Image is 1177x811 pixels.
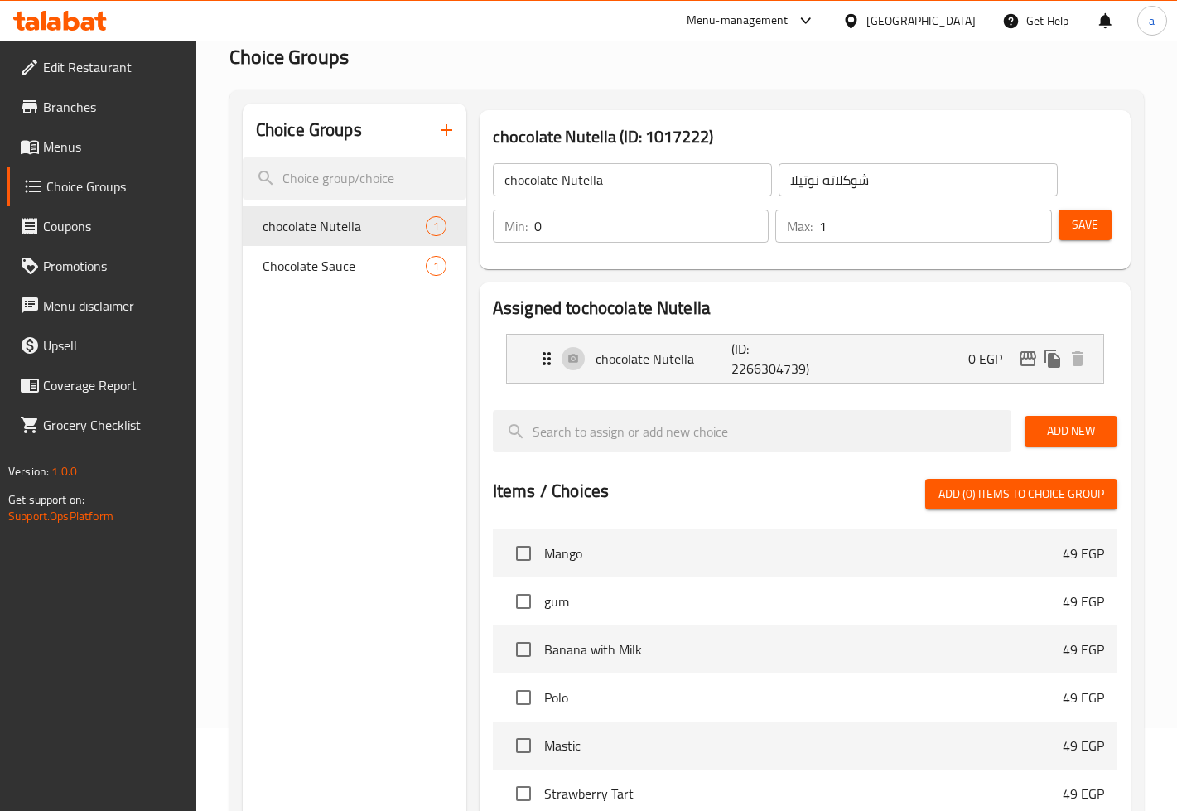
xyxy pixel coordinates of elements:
p: 49 EGP [1063,688,1104,707]
span: Select choice [506,632,541,667]
span: 1.0.0 [51,461,77,482]
span: Strawberry Tart [544,784,1063,804]
button: duplicate [1040,346,1065,371]
p: 49 EGP [1063,784,1104,804]
span: Grocery Checklist [43,415,183,435]
span: 1 [427,219,446,234]
a: Grocery Checklist [7,405,196,445]
span: Select choice [506,680,541,715]
h2: Choice Groups [256,118,362,142]
p: (ID: 2266304739) [731,339,822,379]
p: Max: [787,216,813,236]
a: Menus [7,127,196,167]
p: 49 EGP [1063,736,1104,755]
span: Choice Groups [229,38,349,75]
span: Chocolate Sauce [263,256,426,276]
span: Select choice [506,728,541,763]
span: Mango [544,543,1063,563]
button: delete [1065,346,1090,371]
button: Save [1059,210,1112,240]
a: Menu disclaimer [7,286,196,326]
a: Support.OpsPlatform [8,505,113,527]
span: Upsell [43,336,183,355]
a: Coupons [7,206,196,246]
div: Choices [426,256,446,276]
h3: chocolate Nutella (ID: 1017222) [493,123,1117,150]
a: Promotions [7,246,196,286]
p: chocolate Nutella [596,349,731,369]
span: Edit Restaurant [43,57,183,77]
a: Branches [7,87,196,127]
span: a [1149,12,1155,30]
input: search [493,410,1011,452]
li: Expand [493,327,1117,390]
span: Save [1072,215,1098,235]
span: Menus [43,137,183,157]
p: Min: [504,216,528,236]
p: 0 EGP [968,349,1015,369]
span: 1 [427,258,446,274]
span: Coverage Report [43,375,183,395]
div: Chocolate Sauce1 [243,246,466,286]
span: Version: [8,461,49,482]
a: Choice Groups [7,167,196,206]
input: search [243,157,466,200]
span: Choice Groups [46,176,183,196]
a: Coverage Report [7,365,196,405]
h2: Assigned to chocolate Nutella [493,296,1117,321]
span: gum [544,591,1063,611]
div: Menu-management [687,11,789,31]
span: Add (0) items to choice group [938,484,1104,504]
span: Banana with Milk [544,640,1063,659]
span: Select choice [506,776,541,811]
p: 49 EGP [1063,591,1104,611]
p: 49 EGP [1063,640,1104,659]
a: Edit Restaurant [7,47,196,87]
span: Polo [544,688,1063,707]
div: [GEOGRAPHIC_DATA] [866,12,976,30]
span: Mastic [544,736,1063,755]
span: Select choice [506,536,541,571]
p: 49 EGP [1063,543,1104,563]
span: Coupons [43,216,183,236]
span: Promotions [43,256,183,276]
span: Add New [1038,421,1104,442]
a: Upsell [7,326,196,365]
div: Choices [426,216,446,236]
button: edit [1015,346,1040,371]
span: Menu disclaimer [43,296,183,316]
h2: Items / Choices [493,479,609,504]
button: Add (0) items to choice group [925,479,1117,509]
span: Branches [43,97,183,117]
span: chocolate Nutella [263,216,426,236]
button: Add New [1025,416,1117,447]
div: Expand [507,335,1103,383]
div: chocolate Nutella1 [243,206,466,246]
span: Select choice [506,584,541,619]
span: Get support on: [8,489,84,510]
